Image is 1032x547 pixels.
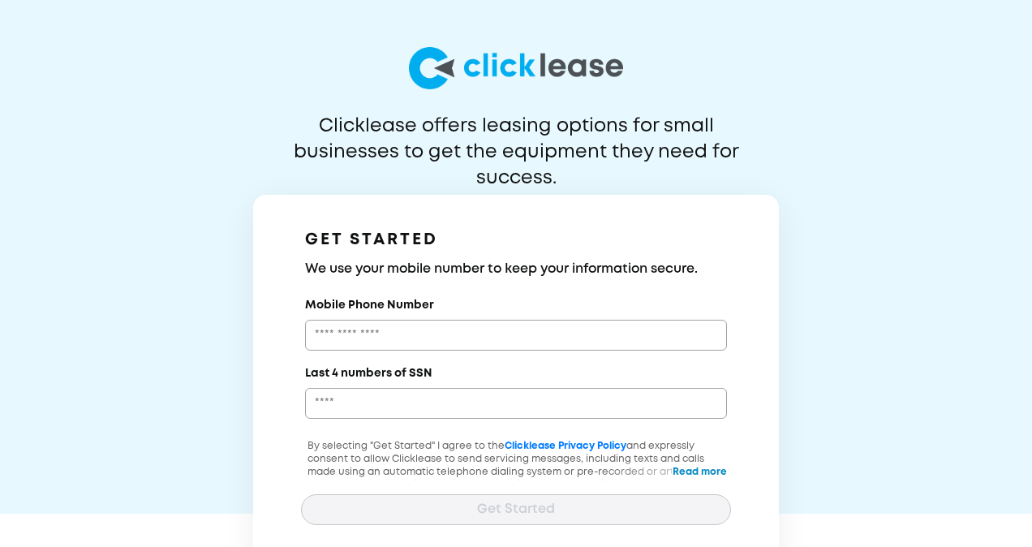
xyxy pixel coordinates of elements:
[409,47,623,89] img: logo-larg
[305,227,727,253] h1: GET STARTED
[305,297,434,313] label: Mobile Phone Number
[301,440,731,518] p: By selecting "Get Started" I agree to the and expressly consent to allow Clicklease to send servi...
[254,114,778,166] p: Clicklease offers leasing options for small businesses to get the equipment they need for success.
[305,260,727,279] h3: We use your mobile number to keep your information secure.
[505,441,626,450] a: Clicklease Privacy Policy
[301,494,731,525] button: Get Started
[305,365,432,381] label: Last 4 numbers of SSN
